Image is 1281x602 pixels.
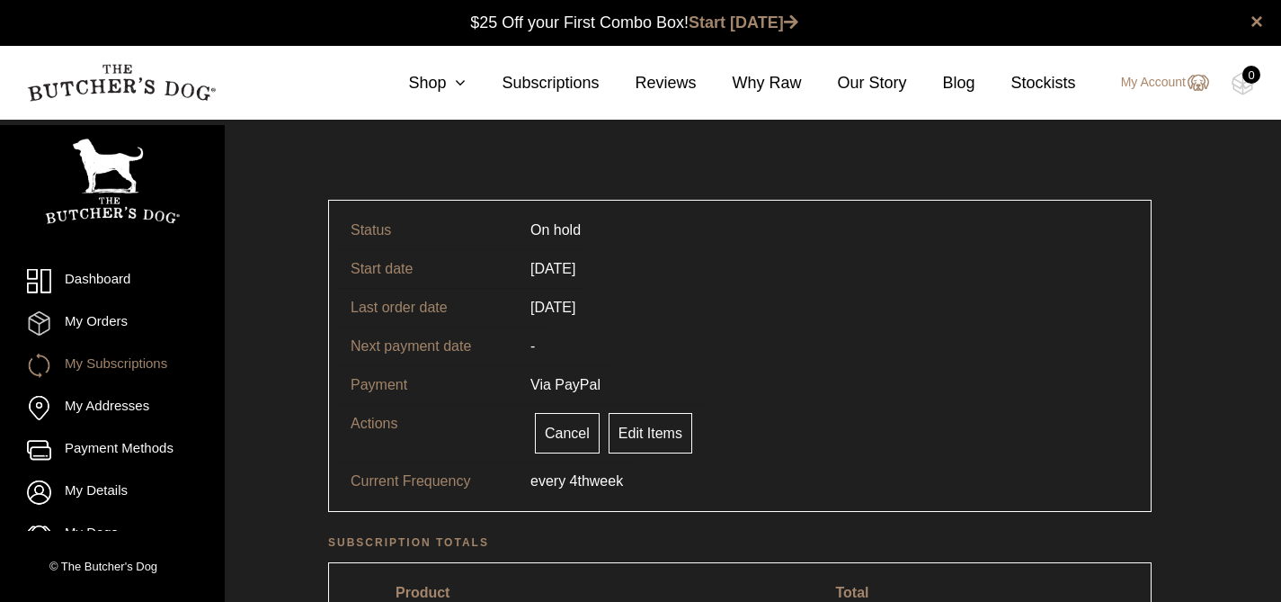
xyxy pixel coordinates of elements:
img: TBD_Cart-Empty.png [1232,72,1254,95]
a: Blog [907,71,975,95]
a: Subscriptions [466,71,599,95]
a: Shop [372,71,466,95]
a: My Subscriptions [27,354,198,378]
a: My Account [1103,72,1209,94]
a: Cancel [535,413,600,454]
a: My Dogs [27,523,198,547]
div: 0 [1242,66,1260,84]
a: Dashboard [27,269,198,293]
td: [DATE] [520,249,586,288]
a: Our Story [802,71,907,95]
td: [DATE] [520,288,586,327]
a: Edit Items [609,413,692,454]
h2: Subscription totals [328,534,1152,552]
td: Last order date [340,288,520,327]
td: Payment [340,365,520,404]
td: Status [340,211,520,249]
a: My Addresses [27,396,198,420]
td: - [520,327,546,365]
a: close [1250,11,1263,32]
img: TBD_Portrait_Logo_White.png [45,139,180,224]
span: every 4th [530,471,590,492]
a: Why Raw [697,71,802,95]
span: Via PayPal [530,377,600,392]
a: Payment Methods [27,438,198,463]
td: On hold [520,211,592,249]
a: My Details [27,481,198,505]
a: My Orders [27,311,198,336]
a: Stockists [975,71,1076,95]
span: week [590,471,623,492]
a: Reviews [599,71,696,95]
p: Current Frequency [351,471,530,492]
td: Actions [340,404,520,462]
a: Start [DATE] [689,13,798,31]
td: Next payment date [340,327,520,365]
td: Start date [340,249,520,288]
